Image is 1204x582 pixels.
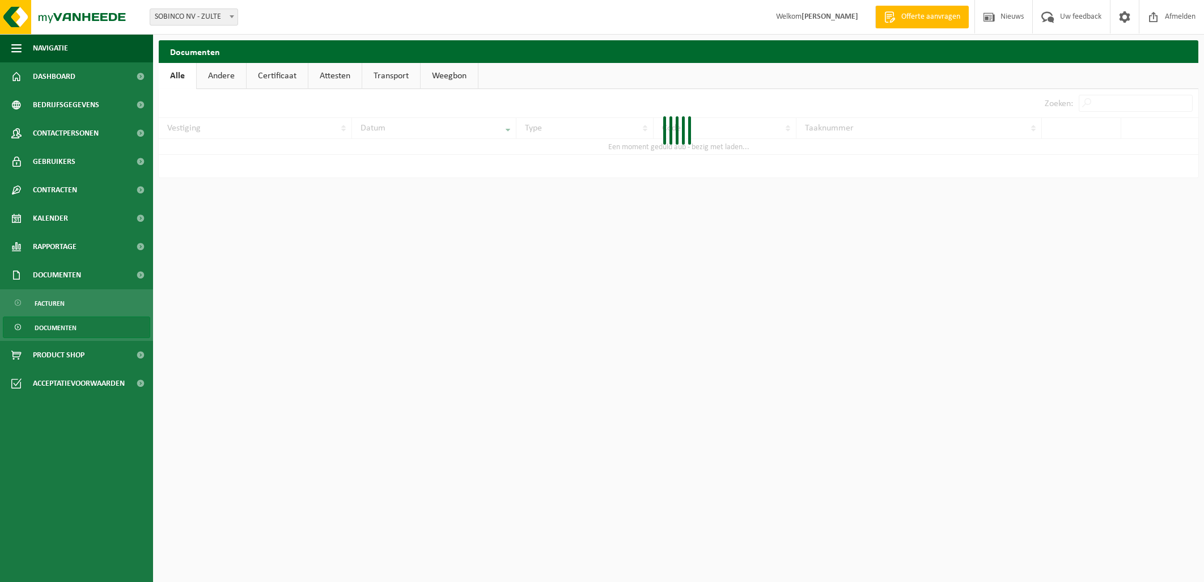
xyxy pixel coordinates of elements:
[362,63,420,89] a: Transport
[197,63,246,89] a: Andere
[421,63,478,89] a: Weegbon
[35,317,77,339] span: Documenten
[802,12,858,21] strong: [PERSON_NAME]
[33,176,77,204] span: Contracten
[308,63,362,89] a: Attesten
[33,119,99,147] span: Contactpersonen
[875,6,969,28] a: Offerte aanvragen
[159,40,1198,62] h2: Documenten
[159,63,196,89] a: Alle
[33,341,84,369] span: Product Shop
[33,204,68,233] span: Kalender
[150,9,238,25] span: SOBINCO NV - ZULTE
[33,369,125,398] span: Acceptatievoorwaarden
[3,317,150,338] a: Documenten
[898,11,963,23] span: Offerte aanvragen
[35,293,65,314] span: Facturen
[33,147,75,176] span: Gebruikers
[33,62,75,91] span: Dashboard
[3,292,150,314] a: Facturen
[33,233,77,261] span: Rapportage
[33,34,68,62] span: Navigatie
[150,9,238,26] span: SOBINCO NV - ZULTE
[247,63,308,89] a: Certificaat
[33,91,99,119] span: Bedrijfsgegevens
[33,261,81,289] span: Documenten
